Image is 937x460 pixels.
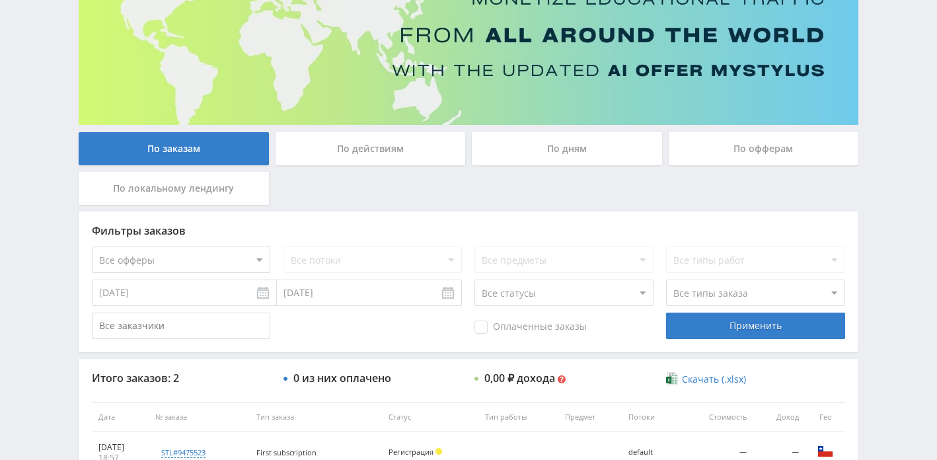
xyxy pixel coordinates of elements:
th: Тип работы [478,402,558,432]
div: default [628,448,673,457]
div: stl#9475523 [161,447,206,458]
div: Фильтры заказов [92,225,845,237]
div: По дням [472,132,662,165]
div: По заказам [79,132,269,165]
div: По действиям [276,132,466,165]
input: Все заказчики [92,313,270,339]
th: Стоимость [679,402,753,432]
th: Дата [92,402,149,432]
th: № заказа [149,402,250,432]
th: Доход [753,402,806,432]
th: Предмет [558,402,622,432]
a: Скачать (.xlsx) [666,373,745,386]
th: Гео [806,402,845,432]
th: Статус [382,402,479,432]
th: Потоки [622,402,679,432]
div: По локальному лендингу [79,172,269,205]
span: First subscription [256,447,317,457]
img: chl.png [817,443,833,459]
div: 0 из них оплачено [293,372,391,384]
div: Итого заказов: 2 [92,372,270,384]
div: По офферам [669,132,859,165]
span: Скачать (.xlsx) [682,374,746,385]
img: xlsx [666,372,677,385]
span: Холд [435,448,442,455]
span: Регистрация [389,447,433,457]
span: Оплаченные заказы [474,321,587,334]
div: Применить [666,313,844,339]
th: Тип заказа [250,402,382,432]
div: [DATE] [98,442,142,453]
div: 0,00 ₽ дохода [484,372,555,384]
